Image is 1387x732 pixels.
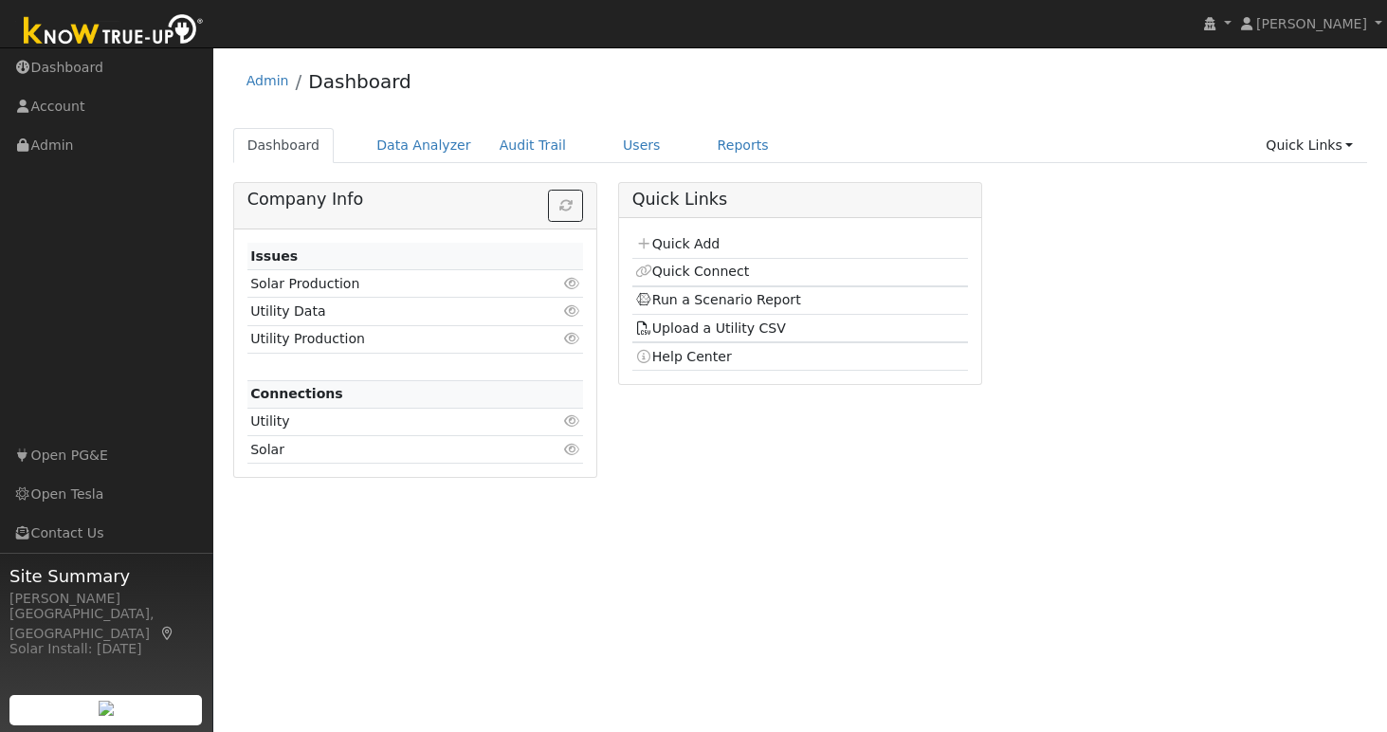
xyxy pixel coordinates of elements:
a: Users [609,128,675,163]
a: Upload a Utility CSV [635,320,786,336]
i: Click to view [563,332,580,345]
td: Utility [247,408,529,435]
a: Quick Connect [635,264,749,279]
a: Admin [246,73,289,88]
div: [PERSON_NAME] [9,589,203,609]
td: Solar Production [247,270,529,298]
i: Click to view [563,443,580,456]
div: Solar Install: [DATE] [9,639,203,659]
td: Solar [247,436,529,464]
strong: Issues [250,248,298,264]
span: [PERSON_NAME] [1256,16,1367,31]
div: [GEOGRAPHIC_DATA], [GEOGRAPHIC_DATA] [9,604,203,644]
a: Dashboard [233,128,335,163]
td: Utility Data [247,298,529,325]
a: Dashboard [308,70,411,93]
td: Utility Production [247,325,529,353]
a: Help Center [635,349,732,364]
a: Data Analyzer [362,128,485,163]
a: Reports [703,128,783,163]
a: Quick Links [1251,128,1367,163]
a: Run a Scenario Report [635,292,801,307]
i: Click to view [563,304,580,318]
a: Quick Add [635,236,720,251]
img: retrieve [99,701,114,716]
span: Site Summary [9,563,203,589]
i: Click to view [563,277,580,290]
a: Audit Trail [485,128,580,163]
a: Map [159,626,176,641]
i: Click to view [563,414,580,428]
img: Know True-Up [14,10,213,53]
h5: Company Info [247,190,584,210]
h5: Quick Links [632,190,969,210]
strong: Connections [250,386,343,401]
